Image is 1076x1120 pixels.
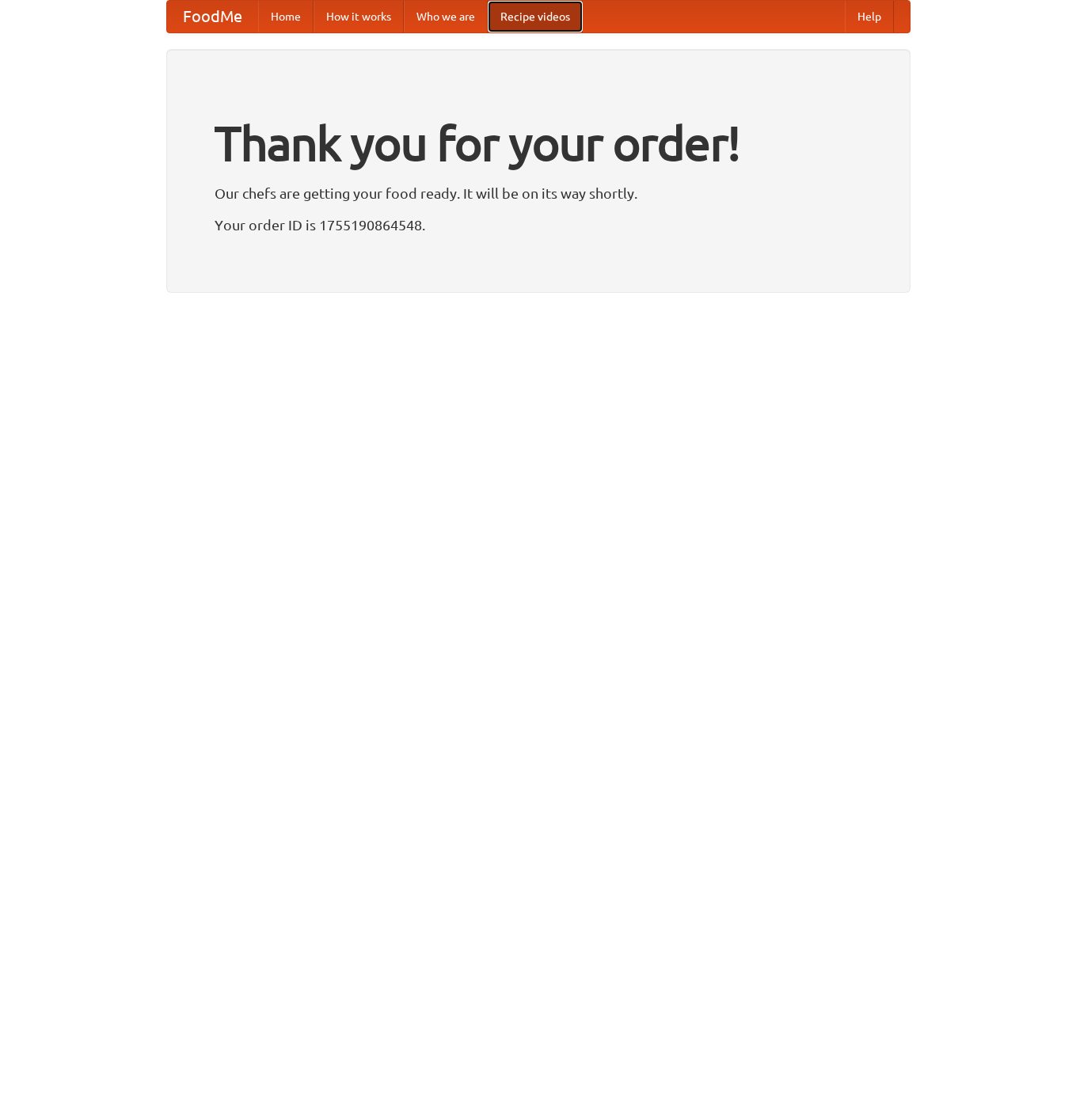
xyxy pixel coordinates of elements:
[215,181,862,205] p: Our chefs are getting your food ready. It will be on its way shortly.
[215,105,862,181] h1: Thank you for your order!
[258,1,314,32] a: Home
[167,1,258,32] a: FoodMe
[488,1,583,32] a: Recipe videos
[404,1,488,32] a: Who we are
[845,1,894,32] a: Help
[215,213,862,237] p: Your order ID is 1755190864548.
[314,1,404,32] a: How it works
